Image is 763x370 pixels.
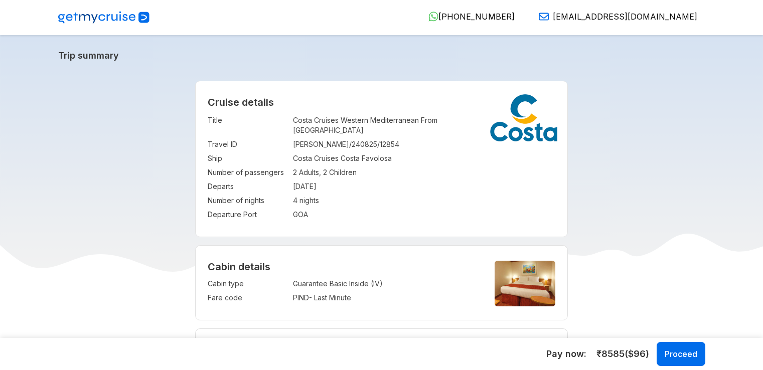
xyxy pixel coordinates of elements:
[293,151,555,165] td: Costa Cruises Costa Favolosa
[293,194,555,208] td: 4 nights
[293,293,478,303] div: PIND - Last Minute
[288,151,293,165] td: :
[288,208,293,222] td: :
[208,208,288,222] td: Departure Port
[288,165,293,179] td: :
[208,165,288,179] td: Number of passengers
[288,194,293,208] td: :
[208,137,288,151] td: Travel ID
[208,261,555,273] h4: Cabin details
[531,12,697,22] a: [EMAIL_ADDRESS][DOMAIN_NAME]
[293,179,555,194] td: [DATE]
[208,277,288,291] td: Cabin type
[420,12,515,22] a: [PHONE_NUMBER]
[208,151,288,165] td: Ship
[596,347,649,360] span: ₹ 8585 ($ 96 )
[539,12,549,22] img: Email
[288,277,293,291] td: :
[428,12,438,22] img: WhatsApp
[553,12,697,22] span: [EMAIL_ADDRESS][DOMAIN_NAME]
[208,96,555,108] h2: Cruise details
[438,12,515,22] span: [PHONE_NUMBER]
[546,348,586,360] h5: Pay now:
[293,208,555,222] td: GOA
[293,113,555,137] td: Costa Cruises Western Mediterranean From [GEOGRAPHIC_DATA]
[293,277,478,291] td: Guarantee Basic Inside (IV)
[657,342,705,366] button: Proceed
[288,179,293,194] td: :
[208,194,288,208] td: Number of nights
[293,165,555,179] td: 2 Adults, 2 Children
[288,291,293,305] td: :
[58,50,705,61] a: Trip summary
[288,113,293,137] td: :
[288,137,293,151] td: :
[208,291,288,305] td: Fare code
[293,137,555,151] td: [PERSON_NAME]/240825/12854
[208,179,288,194] td: Departs
[208,113,288,137] td: Title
